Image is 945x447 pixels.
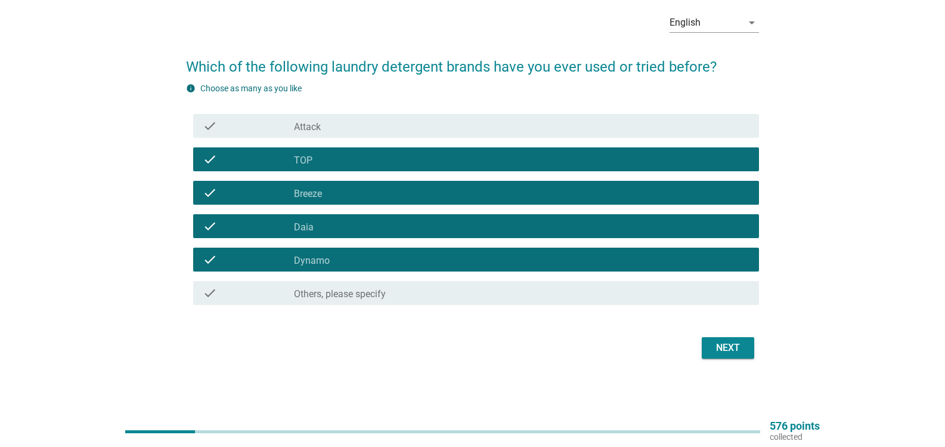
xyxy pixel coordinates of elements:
[670,17,701,28] div: English
[770,431,820,442] p: collected
[203,252,217,267] i: check
[203,152,217,167] i: check
[294,221,314,233] label: Daia
[186,84,196,93] i: info
[186,44,759,78] h2: Which of the following laundry detergent brands have you ever used or tried before?
[294,255,330,267] label: Dynamo
[200,84,302,93] label: Choose as many as you like
[294,288,386,300] label: Others, please specify
[745,16,759,30] i: arrow_drop_down
[294,121,321,133] label: Attack
[203,186,217,200] i: check
[203,286,217,300] i: check
[770,421,820,431] p: 576 points
[702,337,754,359] button: Next
[294,188,322,200] label: Breeze
[711,341,745,355] div: Next
[203,119,217,133] i: check
[294,155,312,167] label: TOP
[203,219,217,233] i: check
